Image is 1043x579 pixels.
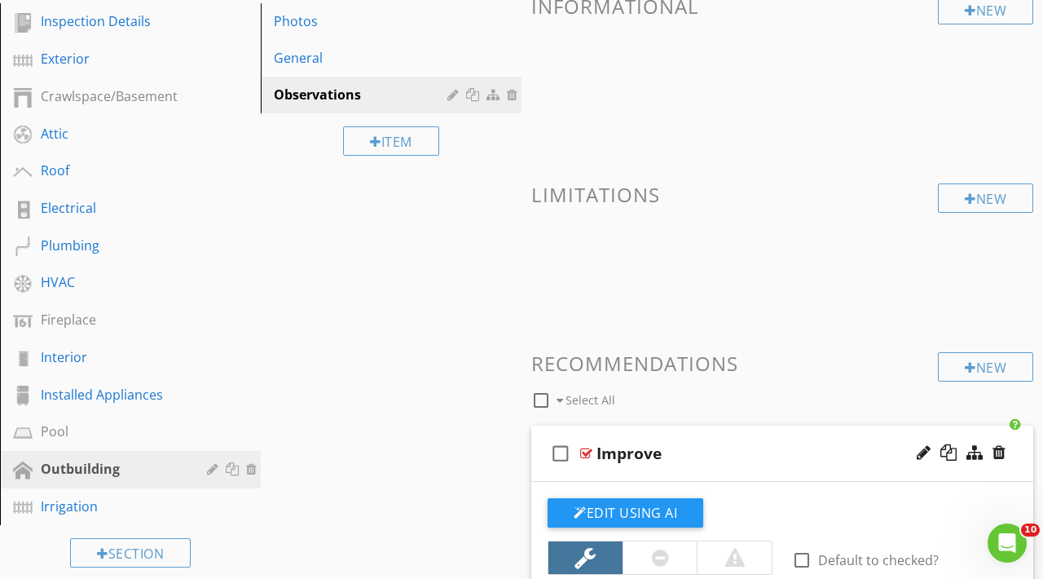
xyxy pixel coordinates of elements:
[531,352,1033,374] h3: Recommendations
[41,236,183,255] div: Plumbing
[41,497,183,516] div: Irrigation
[548,434,574,473] i: check_box_outline_blank
[41,86,183,106] div: Crawlspace/Basement
[41,11,183,31] div: Inspection Details
[548,498,703,528] button: Edit Using AI
[818,552,939,568] label: Default to checked?
[41,422,183,441] div: Pool
[41,124,183,144] div: Attic
[70,538,191,568] div: Section
[596,444,662,463] div: Improve
[938,183,1033,213] div: New
[274,11,452,31] div: Photos
[274,85,452,104] div: Observations
[531,183,1033,206] h3: Limitations
[41,198,183,218] div: Electrical
[41,310,183,329] div: Fireplace
[566,392,615,408] span: Select All
[41,459,183,479] div: Outbuilding
[41,49,183,69] div: Exterior
[41,161,183,180] div: Roof
[1021,524,1040,537] span: 10
[988,524,1027,563] iframe: Intercom live chat
[274,48,452,68] div: General
[41,272,183,292] div: HVAC
[938,352,1033,382] div: New
[343,126,439,156] div: Item
[41,385,183,404] div: Installed Appliances
[41,347,183,367] div: Interior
